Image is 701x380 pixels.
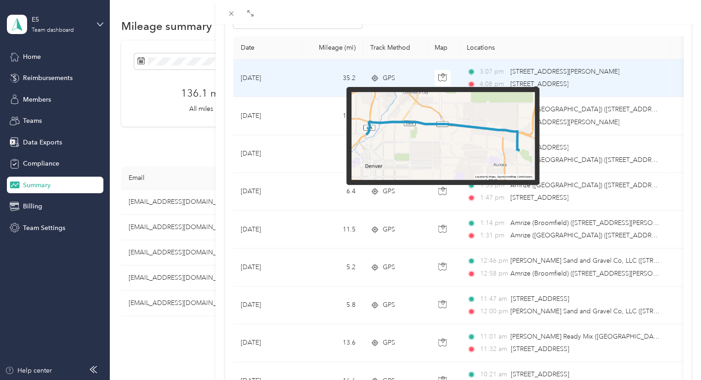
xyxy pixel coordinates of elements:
[510,68,619,75] span: [STREET_ADDRESS][PERSON_NAME]
[480,294,507,304] span: 11:47 am
[480,193,506,203] span: 1:47 pm
[510,181,666,189] span: Amrize ([GEOGRAPHIC_DATA]) ([STREET_ADDRESS])
[650,328,701,380] iframe: Everlance-gr Chat Button Frame
[510,257,700,265] span: [PERSON_NAME] Sand and Gravel Co, LLC ([STREET_ADDRESS])
[233,287,302,324] td: [DATE]
[233,36,302,59] th: Date
[510,194,568,202] span: [STREET_ADDRESS]
[510,231,666,239] span: Amrize ([GEOGRAPHIC_DATA]) ([STREET_ADDRESS])
[351,92,535,180] img: minimap
[459,36,671,59] th: Locations
[383,73,395,83] span: GPS
[480,344,507,354] span: 11:32 am
[480,79,506,89] span: 4:08 pm
[480,269,506,279] span: 12:58 pm
[510,270,683,277] span: Amrize (Broomfield) ([STREET_ADDRESS][PERSON_NAME])
[510,80,568,88] span: [STREET_ADDRESS]
[383,338,395,348] span: GPS
[480,256,506,266] span: 12:46 pm
[510,307,700,315] span: [PERSON_NAME] Sand and Gravel Co, LLC ([STREET_ADDRESS])
[302,173,363,211] td: 6.4
[383,225,395,235] span: GPS
[302,97,363,135] td: 15.3
[302,324,363,362] td: 13.6
[511,295,569,303] span: [STREET_ADDRESS]
[363,36,427,59] th: Track Method
[480,306,506,317] span: 12:00 pm
[302,59,363,97] td: 35.2
[233,211,302,248] td: [DATE]
[302,135,363,173] td: 6.1
[511,345,569,353] span: [STREET_ADDRESS]
[511,370,569,378] span: [STREET_ADDRESS]
[383,300,395,310] span: GPS
[302,287,363,324] td: 5.8
[510,219,683,227] span: Amrize (Broomfield) ([STREET_ADDRESS][PERSON_NAME])
[480,369,507,380] span: 10:21 am
[233,173,302,211] td: [DATE]
[302,248,363,286] td: 5.2
[302,211,363,248] td: 11.5
[383,262,395,272] span: GPS
[480,180,506,190] span: 1:35 pm
[233,59,302,97] td: [DATE]
[233,324,302,362] td: [DATE]
[427,36,459,59] th: Map
[480,332,506,342] span: 11:01 am
[510,118,619,126] span: [STREET_ADDRESS][PERSON_NAME]
[233,248,302,286] td: [DATE]
[383,186,395,196] span: GPS
[233,97,302,135] td: [DATE]
[233,135,302,173] td: [DATE]
[510,105,666,113] span: Amrize ([GEOGRAPHIC_DATA]) ([STREET_ADDRESS])
[302,36,363,59] th: Mileage (mi)
[480,230,506,241] span: 1:31 pm
[510,156,666,164] span: Amrize ([GEOGRAPHIC_DATA]) ([STREET_ADDRESS])
[480,67,506,77] span: 3:07 pm
[480,218,506,228] span: 1:14 pm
